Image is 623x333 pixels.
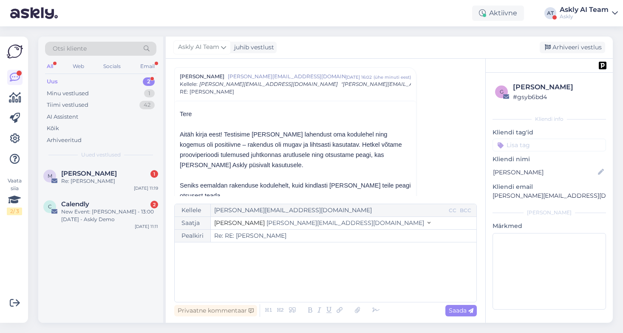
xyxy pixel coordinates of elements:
span: Saada [449,307,473,314]
span: [PERSON_NAME][EMAIL_ADDRESS][DOMAIN_NAME] [199,81,338,87]
span: RE: [PERSON_NAME] [180,88,234,96]
span: [PERSON_NAME] [180,73,224,80]
p: Märkmed [493,222,606,231]
span: Seniks eemaldan rakenduse kodulehelt, kuid kindlasti [PERSON_NAME] teile peagi otsusest teada. [180,182,411,199]
div: Uus [47,77,58,86]
span: g [500,88,504,95]
div: [DATE] 11:19 [134,185,158,191]
div: AI Assistent [47,113,78,121]
p: [PERSON_NAME][EMAIL_ADDRESS][DOMAIN_NAME] [493,191,606,200]
div: Askly [560,13,609,20]
img: pd [599,62,606,69]
div: # gsyb6bd4 [513,92,603,102]
span: Calendly [61,200,89,208]
span: Tere [180,111,192,117]
input: Lisa nimi [493,168,596,177]
input: Lisa tag [493,139,606,151]
div: 42 [139,101,155,109]
div: CC [447,207,458,214]
div: Re: [PERSON_NAME] [61,177,158,185]
span: martin soorand [61,170,117,177]
div: Kliendi info [493,115,606,123]
div: Arhiveeri vestlus [540,42,605,53]
p: Kliendi email [493,182,606,191]
span: C [48,203,52,210]
span: Uued vestlused [81,151,121,159]
div: Web [71,61,86,72]
div: 1 [144,89,155,98]
span: m [48,173,52,179]
span: [PERSON_NAME][EMAIL_ADDRESS][DOMAIN_NAME] [228,73,345,80]
div: AT [544,7,556,19]
span: "[PERSON_NAME][EMAIL_ADDRESS][DOMAIN_NAME]" [341,81,483,87]
div: juhib vestlust [231,43,274,52]
div: BCC [458,207,473,214]
div: Arhiveeritud [47,136,82,145]
div: Socials [102,61,122,72]
input: Recepient... [211,204,447,216]
div: Minu vestlused [47,89,89,98]
div: Aktiivne [472,6,524,21]
span: Otsi kliente [53,44,87,53]
div: New Event: [PERSON_NAME] - 13:00 [DATE] - Askly Demo [61,208,158,223]
div: Askly AI Team [560,6,609,13]
div: [DATE] 11:11 [135,223,158,230]
div: [DATE] 16:02 [345,74,372,80]
div: 2 [150,201,158,208]
div: Privaatne kommentaar [174,305,257,316]
p: Kliendi nimi [493,155,606,164]
div: All [45,61,55,72]
span: [PERSON_NAME] [214,219,265,227]
div: [PERSON_NAME] [513,82,603,92]
input: Write subject here... [211,230,476,242]
span: Kellele : [180,81,198,87]
div: Saatja [175,217,211,229]
span: [PERSON_NAME][EMAIL_ADDRESS][DOMAIN_NAME] [266,219,424,227]
div: Vaata siia [7,177,22,215]
div: 2 [143,77,155,86]
div: 1 [150,170,158,178]
div: Email [139,61,156,72]
a: Askly AI TeamAskly [560,6,618,20]
img: Askly Logo [7,43,23,60]
p: Kliendi tag'id [493,128,606,137]
div: [PERSON_NAME] [493,209,606,216]
div: Pealkiri [175,230,211,242]
button: [PERSON_NAME] [PERSON_NAME][EMAIL_ADDRESS][DOMAIN_NAME] [214,219,430,228]
div: ( ühe minuti eest ) [374,74,411,80]
div: 2 / 3 [7,208,22,215]
div: Tiimi vestlused [47,101,88,109]
div: Kõik [47,124,59,133]
span: Aitäh kirja eest! Testisime [PERSON_NAME] lahendust oma kodulehel ning kogemus oli positiivne – r... [180,131,402,168]
div: Kellele [175,204,211,216]
span: Askly AI Team [178,43,219,52]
